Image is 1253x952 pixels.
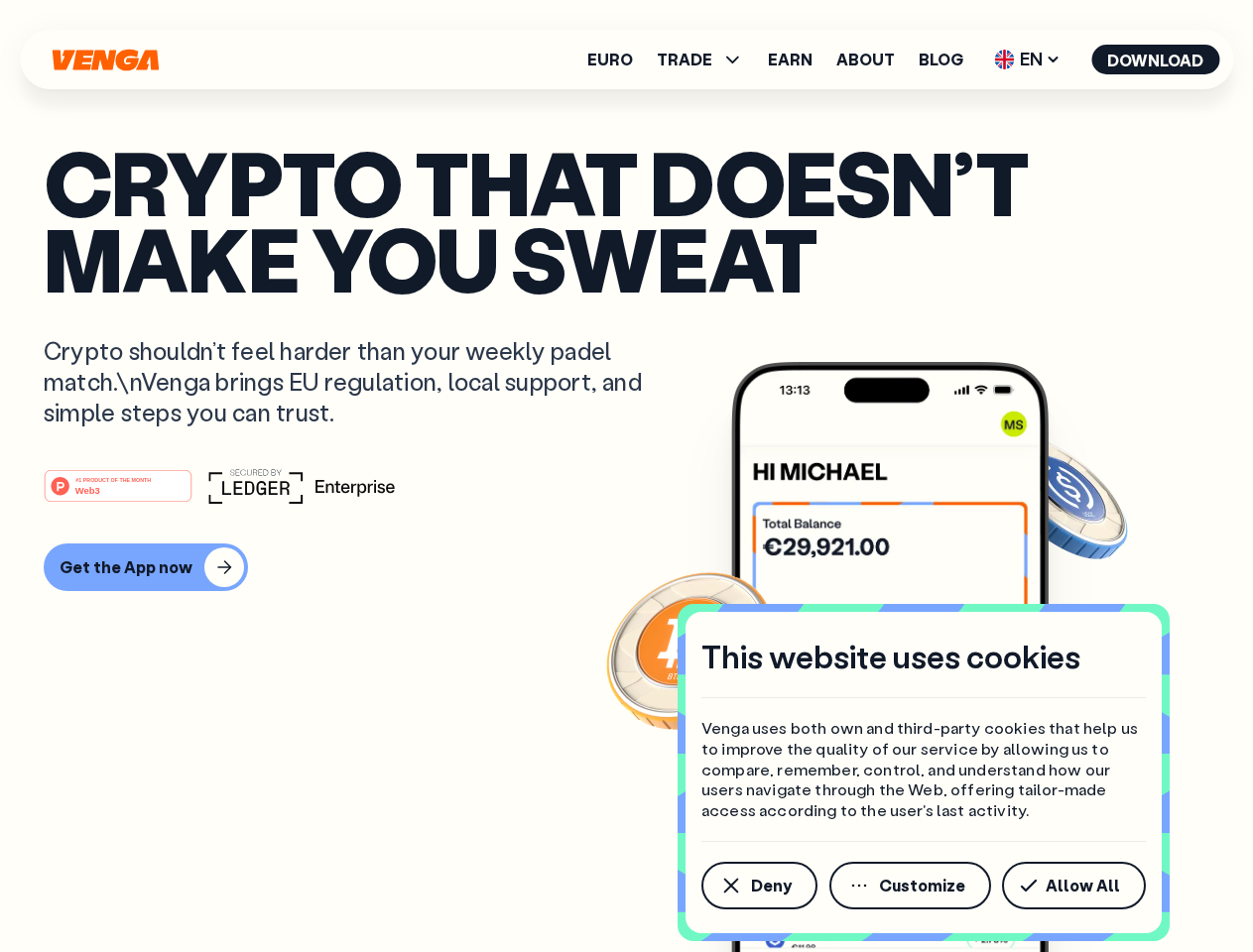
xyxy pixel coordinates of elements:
a: Get the App now [44,543,1209,591]
span: TRADE [657,48,744,71]
tspan: #1 PRODUCT OF THE MONTH [75,476,151,482]
img: Bitcoin [602,560,781,739]
svg: Home [50,49,161,71]
span: Allow All [1046,878,1120,893]
tspan: Web3 [75,484,100,495]
a: #1 PRODUCT OF THE MONTHWeb3 [44,481,192,507]
a: Euro [587,52,633,67]
button: Allow All [1002,862,1146,909]
h4: This website uses cookies [701,636,1080,677]
span: TRADE [657,52,712,67]
button: Download [1091,45,1219,74]
a: Blog [919,52,963,67]
img: USDC coin [989,426,1132,569]
button: Deny [701,862,817,909]
span: EN [987,44,1067,75]
a: About [836,52,895,67]
p: Venga uses both own and third-party cookies that help us to improve the quality of our service by... [701,718,1146,821]
button: Customize [829,862,991,909]
button: Get the App now [44,543,248,591]
div: Get the App now [60,557,192,577]
a: Earn [768,52,813,67]
img: flag-uk [994,50,1014,69]
span: Deny [751,878,792,893]
p: Crypto that doesn’t make you sweat [44,144,1209,296]
span: Customize [879,878,965,893]
p: Crypto shouldn’t feel harder than your weekly padel match.\nVenga brings EU regulation, local sup... [44,335,671,428]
